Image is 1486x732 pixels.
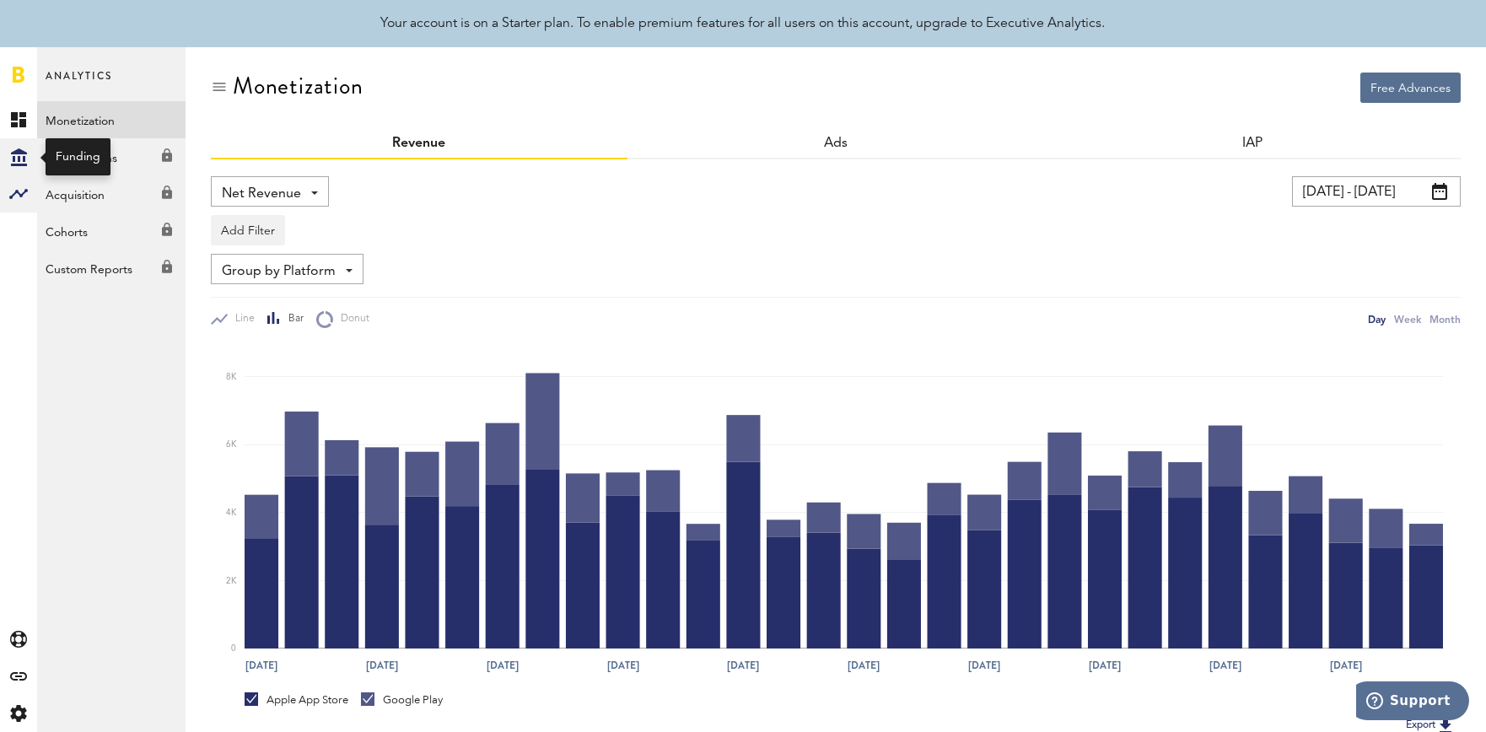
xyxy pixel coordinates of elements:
[56,148,100,165] div: Funding
[968,659,1000,674] text: [DATE]
[727,659,759,674] text: [DATE]
[231,644,236,653] text: 0
[233,73,363,100] div: Monetization
[393,137,446,150] a: Revenue
[228,312,255,326] span: Line
[1209,659,1241,674] text: [DATE]
[226,373,237,381] text: 8K
[37,213,186,250] a: Cohorts
[37,250,186,287] a: Custom Reports
[211,215,285,245] button: Add Filter
[245,692,348,708] div: Apple App Store
[37,101,186,138] a: Monetization
[1356,681,1469,724] iframe: Opens a widget where you can find more information
[366,659,398,674] text: [DATE]
[361,692,443,708] div: Google Play
[226,509,237,517] text: 4K
[848,659,880,674] text: [DATE]
[1429,310,1461,328] div: Month
[824,137,848,150] span: Ads
[222,180,301,208] span: Net Revenue
[1368,310,1386,328] div: Day
[333,312,369,326] span: Donut
[1089,659,1121,674] text: [DATE]
[381,13,1106,34] div: Your account is on a Starter plan. To enable premium features for all users on this account, upgr...
[37,138,186,175] a: Subscriptions
[1330,659,1362,674] text: [DATE]
[607,659,639,674] text: [DATE]
[1360,73,1461,103] button: Free Advances
[1394,310,1421,328] div: Week
[1242,137,1263,150] a: IAP
[281,312,304,326] span: Bar
[226,577,237,585] text: 2K
[37,175,186,213] a: Acquisition
[46,66,112,101] span: Analytics
[226,441,237,449] text: 6K
[222,257,336,286] span: Group by Platform
[487,659,519,674] text: [DATE]
[245,659,277,674] text: [DATE]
